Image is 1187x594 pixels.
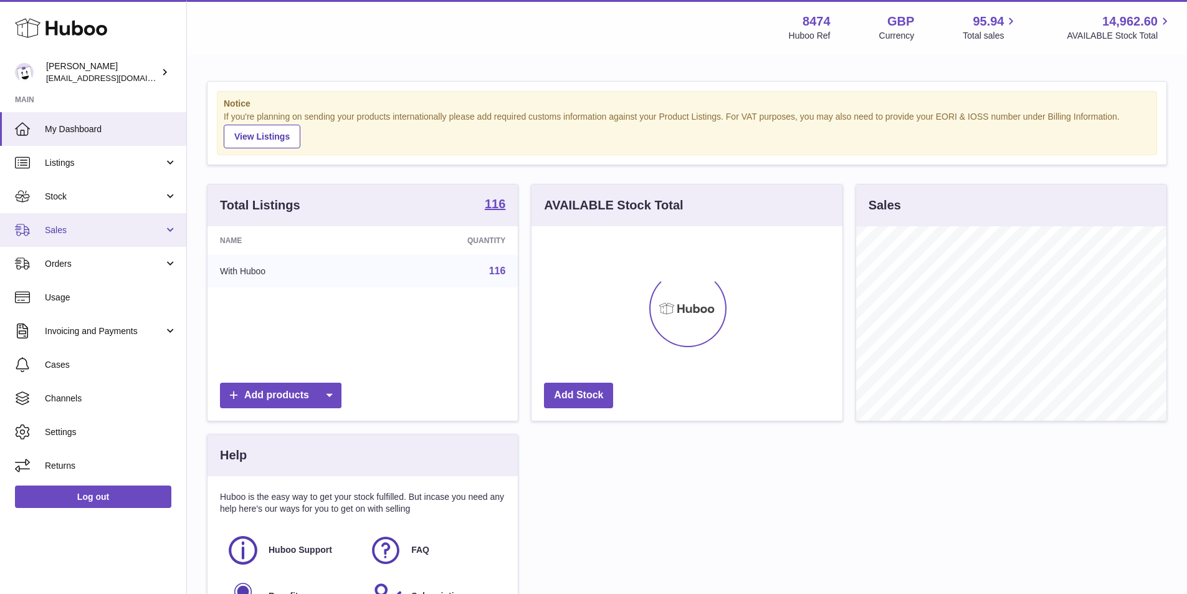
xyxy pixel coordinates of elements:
strong: Notice [224,98,1150,110]
th: Quantity [371,226,518,255]
span: Cases [45,359,177,371]
strong: 116 [485,198,505,210]
span: Invoicing and Payments [45,325,164,337]
h3: AVAILABLE Stock Total [544,197,683,214]
span: Sales [45,224,164,236]
span: Usage [45,292,177,304]
h3: Total Listings [220,197,300,214]
div: If you're planning on sending your products internationally please add required customs informati... [224,111,1150,148]
a: View Listings [224,125,300,148]
strong: GBP [887,13,914,30]
span: Huboo Support [269,544,332,556]
span: Stock [45,191,164,203]
div: [PERSON_NAME] [46,60,158,84]
span: Total sales [963,30,1018,42]
span: FAQ [411,544,429,556]
a: 116 [489,266,506,276]
span: 95.94 [973,13,1004,30]
p: Huboo is the easy way to get your stock fulfilled. But incase you need any help here's our ways f... [220,491,505,515]
a: Add Stock [544,383,613,408]
div: Huboo Ref [789,30,831,42]
span: Orders [45,258,164,270]
a: 95.94 Total sales [963,13,1018,42]
span: AVAILABLE Stock Total [1067,30,1172,42]
span: Channels [45,393,177,405]
strong: 8474 [803,13,831,30]
span: Returns [45,460,177,472]
a: Huboo Support [226,534,356,567]
a: 116 [485,198,505,213]
a: Log out [15,486,171,508]
span: [EMAIL_ADDRESS][DOMAIN_NAME] [46,73,183,83]
div: Currency [879,30,915,42]
h3: Sales [869,197,901,214]
span: Settings [45,426,177,438]
a: FAQ [369,534,499,567]
a: 14,962.60 AVAILABLE Stock Total [1067,13,1172,42]
img: orders@neshealth.com [15,63,34,82]
span: 14,962.60 [1102,13,1158,30]
th: Name [207,226,371,255]
h3: Help [220,447,247,464]
span: My Dashboard [45,123,177,135]
a: Add products [220,383,341,408]
td: With Huboo [207,255,371,287]
span: Listings [45,157,164,169]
